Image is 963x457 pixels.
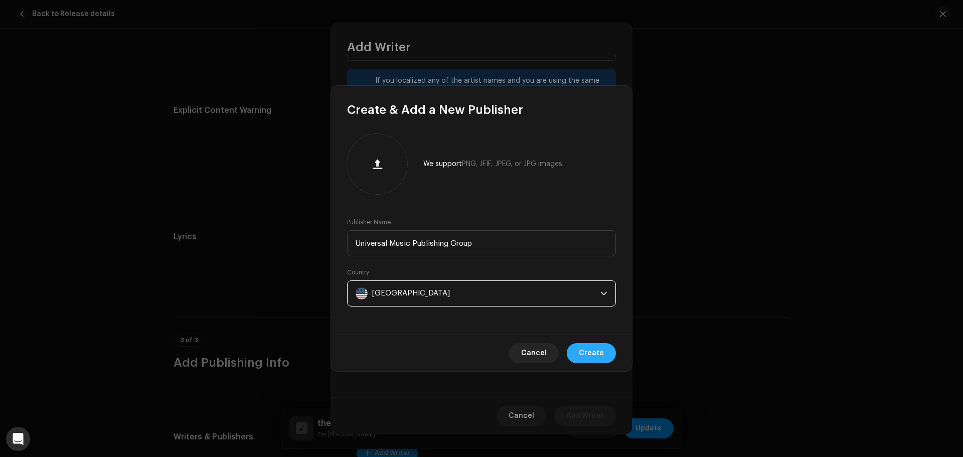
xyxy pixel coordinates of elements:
label: Country [347,268,369,276]
div: dropdown trigger [600,281,607,306]
div: [GEOGRAPHIC_DATA] [372,281,450,306]
button: Cancel [509,343,559,363]
div: We support [423,160,564,168]
input: Enter publisher name [347,230,616,256]
span: PNG, JFIF, JPEG, or JPG images. [462,161,564,168]
span: Create & Add a New Publisher [347,102,523,118]
span: Cancel [521,343,547,363]
span: United States [356,281,600,306]
button: Create [567,343,616,363]
label: Publisher Name [347,218,391,226]
div: Open Intercom Messenger [6,427,30,451]
span: Create [579,343,604,363]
